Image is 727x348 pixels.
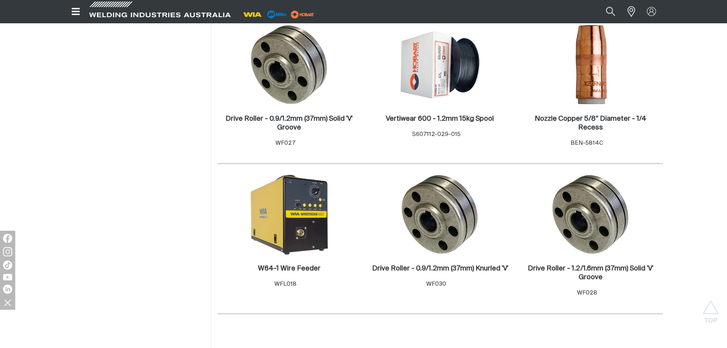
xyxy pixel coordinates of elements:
a: Drive Roller - 0.9/1.2mm (37mm) Solid 'V' Groove [221,115,358,132]
h2: Drive Roller - 0.9/1.2mm (37mm) Knurled 'V' [372,265,508,272]
a: Drive Roller - 0.9/1.2mm (37mm) Knurled 'V' [372,264,508,273]
h2: Nozzle Copper 5/8” Diameter - 1/4 Recess [535,115,646,131]
img: Vertiwear 600 - 1.2mm 15kg Spool [399,24,481,106]
img: Drive Roller - 0.9/1.2mm (37mm) Solid 'V' Groove [249,24,330,106]
button: Search products [598,3,624,20]
img: Drive Roller - 0.9/1.2mm (37mm) Knurled 'V' [400,174,480,256]
img: TikTok [3,261,12,270]
h2: Drive Roller - 0.9/1.2mm (37mm) Solid 'V' Groove [226,115,353,131]
span: WFL018 [274,281,297,287]
h2: Drive Roller - 1.2/1.6mm (37mm) Solid 'V' Groove [528,265,653,281]
span: S607112-029-015 [412,131,461,137]
a: W64-1 Wire Feeder [258,264,321,273]
h2: Vertiwear 600 - 1.2mm 15kg Spool [386,115,494,122]
span: WF030 [426,281,446,287]
img: hide socials [1,296,14,309]
img: Nozzle Copper 5/8” Diameter - 1/4 Recess [550,24,632,106]
button: Scroll to top [702,300,719,317]
h2: W64-1 Wire Feeder [258,265,321,272]
span: BEN-5814C [571,140,603,146]
a: miller [289,11,316,17]
img: LinkedIn [3,285,12,294]
img: miller [289,9,316,20]
img: Facebook [3,234,12,243]
a: Vertiwear 600 - 1.2mm 15kg Spool [386,115,494,123]
img: W64-1 Wire Feeder [248,174,330,256]
input: Product name or item number... [588,3,623,20]
span: WF028 [577,290,597,296]
img: YouTube [3,274,12,280]
span: WF027 [276,140,295,146]
a: Drive Roller - 1.2/1.6mm (37mm) Solid 'V' Groove [523,264,659,282]
img: Drive Roller - 1.2/1.6mm (37mm) Solid 'V' Groove [550,174,631,256]
img: Instagram [3,247,12,256]
a: Nozzle Copper 5/8” Diameter - 1/4 Recess [523,115,659,132]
